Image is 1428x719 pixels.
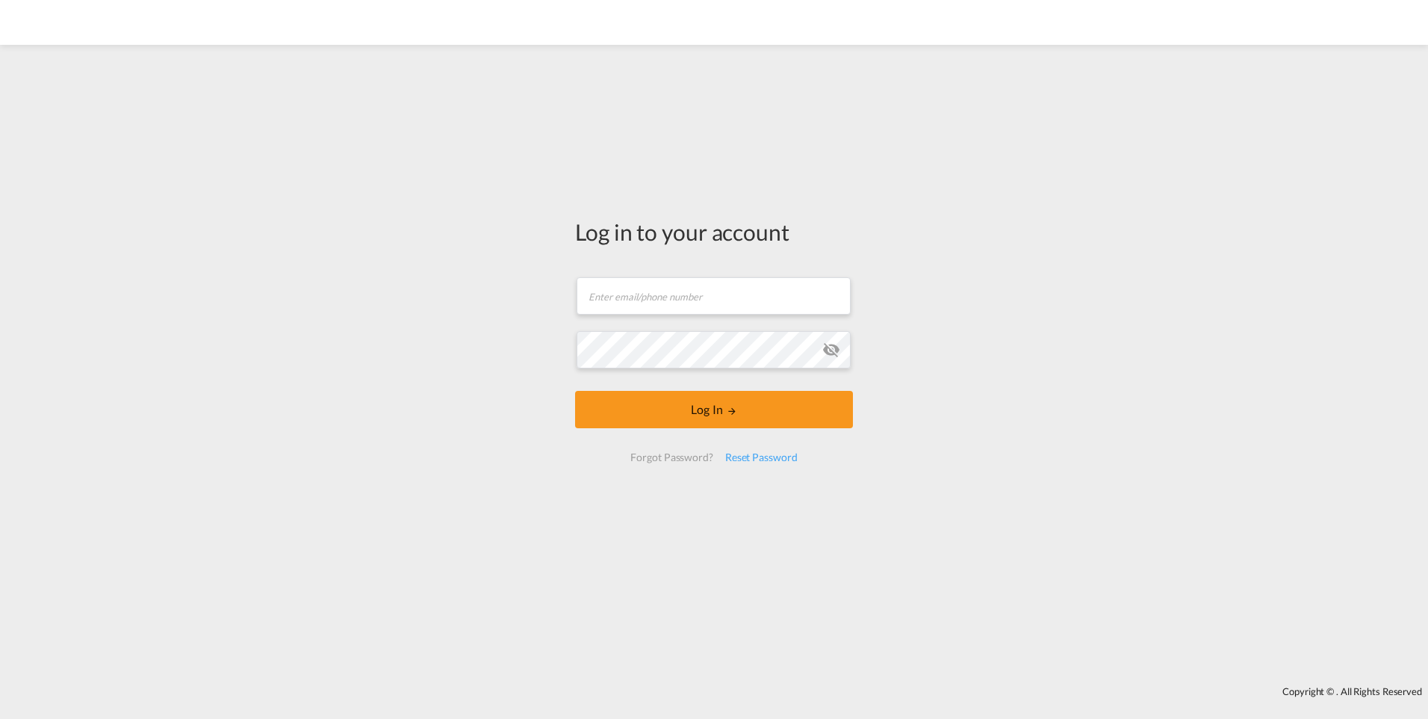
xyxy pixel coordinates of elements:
button: LOGIN [575,391,853,428]
div: Forgot Password? [624,444,718,471]
div: Log in to your account [575,216,853,247]
input: Enter email/phone number [577,277,851,315]
md-icon: icon-eye-off [822,341,840,359]
div: Reset Password [719,444,804,471]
